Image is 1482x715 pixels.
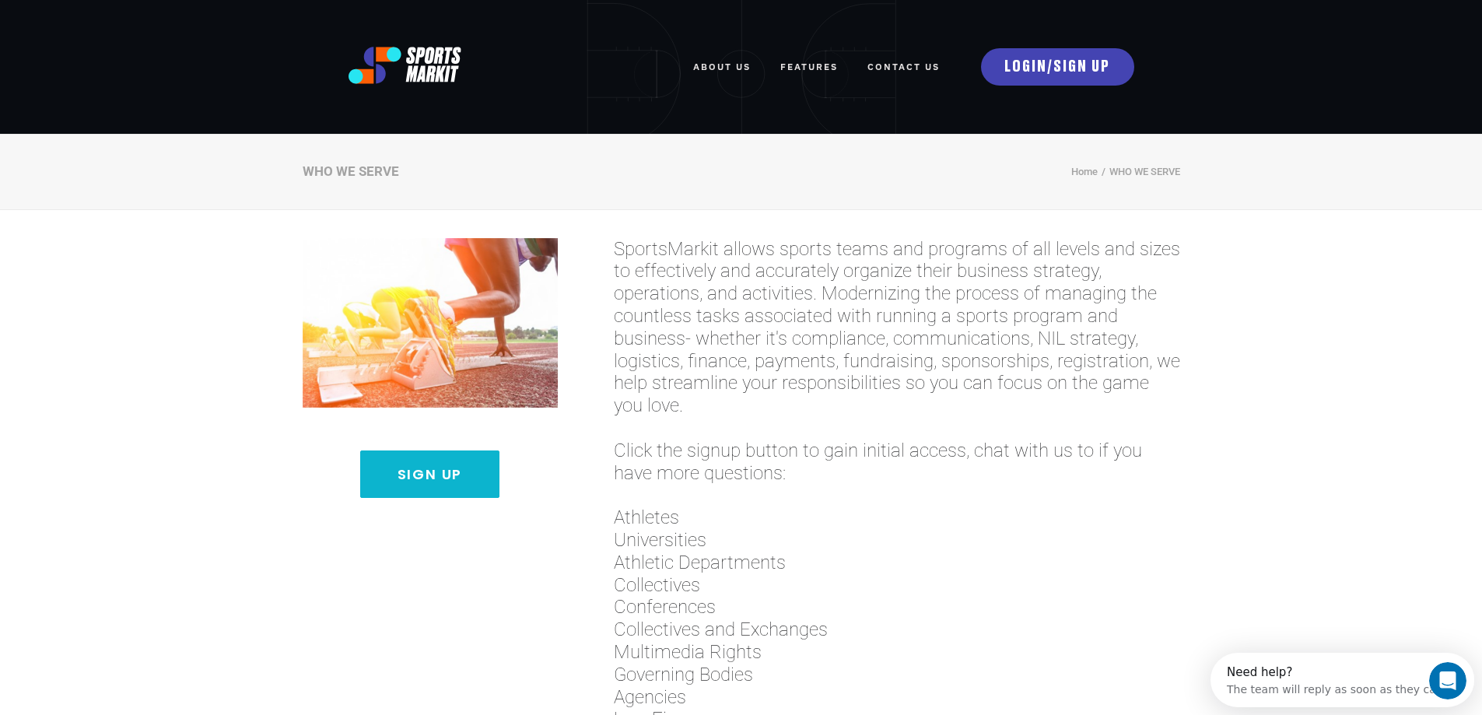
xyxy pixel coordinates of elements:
a: Sign Up [360,450,500,498]
span: Click the signup button to gain initial access, chat with us to if you have more questions: [614,440,1180,485]
a: LOGIN/SIGN UP [981,48,1134,86]
a: Home [1071,166,1098,177]
div: WHO WE SERVE [303,163,399,180]
iframe: Intercom live chat discovery launcher [1210,653,1474,707]
iframe: Intercom live chat [1429,662,1466,699]
div: The team will reply as soon as they can [16,26,233,42]
a: ABOUT US [693,50,751,84]
img: logo [349,47,462,84]
span: Athletes [614,506,1180,529]
span: Conferences [614,596,1180,619]
a: FEATURES [780,50,838,84]
span: Governing Bodies [614,664,1180,686]
span: Multimedia Rights [614,641,1180,664]
span: Collectives and Exchanges [614,619,1180,641]
span: SportsMarkit allows sports teams and programs of all levels and sizes to effectively and accurate... [614,238,1180,417]
span: Universities [614,529,1180,552]
div: Need help? [16,13,233,26]
div: Open Intercom Messenger [6,6,279,49]
span: Agencies [614,686,1180,709]
span: Collectives [614,574,1180,597]
a: Contact Us [867,50,940,84]
span: Athletic Departments [614,552,1180,574]
li: WHO WE SERVE [1098,163,1180,181]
